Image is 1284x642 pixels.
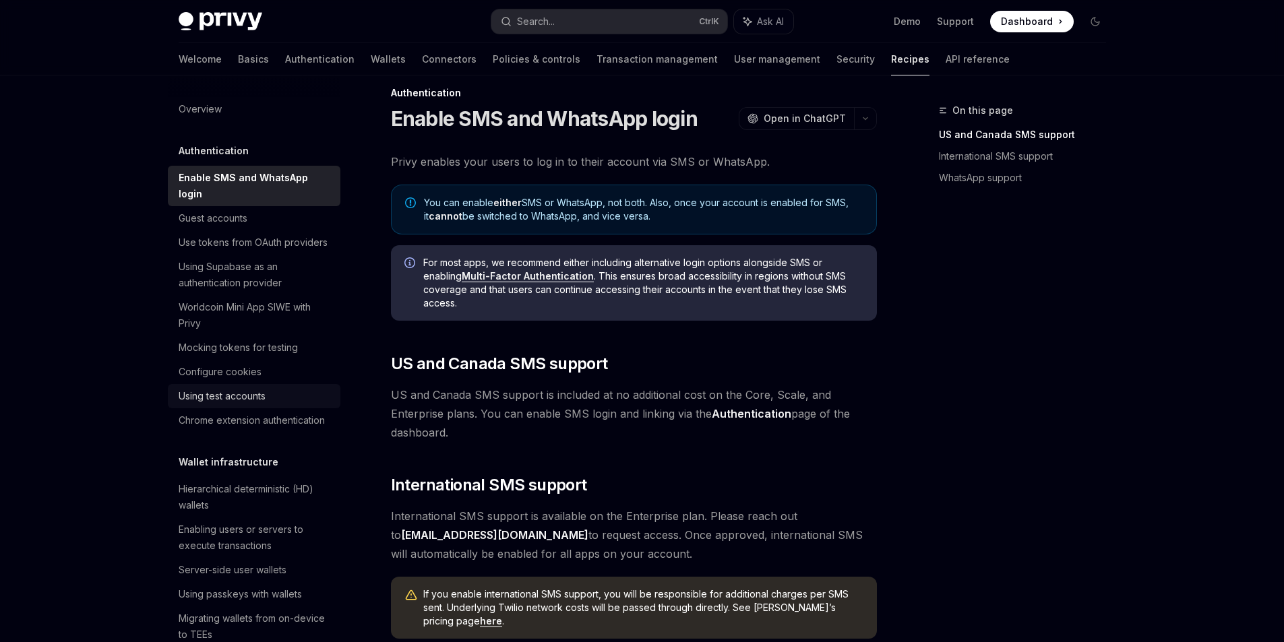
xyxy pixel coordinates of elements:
a: Using test accounts [168,384,340,408]
div: Search... [517,13,555,30]
a: Server-side user wallets [168,558,340,582]
div: Server-side user wallets [179,562,286,578]
div: Hierarchical deterministic (HD) wallets [179,481,332,513]
span: Ctrl K [699,16,719,27]
a: Basics [238,43,269,75]
a: Guest accounts [168,206,340,230]
a: Welcome [179,43,222,75]
a: API reference [946,43,1010,75]
a: Policies & controls [493,43,580,75]
span: International SMS support [391,474,587,496]
div: Mocking tokens for testing [179,340,298,356]
div: Configure cookies [179,364,262,380]
h1: Enable SMS and WhatsApp login [391,106,698,131]
button: Search...CtrlK [491,9,727,34]
a: User management [734,43,820,75]
span: Dashboard [1001,15,1053,28]
a: Transaction management [597,43,718,75]
a: International SMS support [939,146,1117,167]
button: Ask AI [734,9,793,34]
a: Configure cookies [168,360,340,384]
span: You can enable SMS or WhatsApp, not both. Also, once your account is enabled for SMS, it be switc... [424,196,863,223]
div: Worldcoin Mini App SIWE with Privy [179,299,332,331]
svg: Warning [404,589,418,602]
a: here [480,615,502,627]
span: International SMS support is available on the Enterprise plan. Please reach out to to request acc... [391,507,877,563]
strong: Authentication [712,407,791,420]
a: Authentication [285,43,355,75]
a: Using Supabase as an authentication provider [168,255,340,295]
a: Worldcoin Mini App SIWE with Privy [168,295,340,335]
span: On this page [952,102,1013,119]
button: Open in ChatGPT [739,107,854,130]
strong: either [493,197,522,208]
span: US and Canada SMS support is included at no additional cost on the Core, Scale, and Enterprise pl... [391,385,877,442]
a: Chrome extension authentication [168,408,340,432]
span: Ask AI [757,15,784,28]
a: Wallets [371,43,406,75]
svg: Note [405,197,416,208]
div: Enable SMS and WhatsApp login [179,170,332,202]
a: Multi-Factor Authentication [462,270,594,282]
a: Security [836,43,875,75]
svg: Info [404,257,418,271]
span: US and Canada SMS support [391,353,608,375]
h5: Authentication [179,143,249,159]
div: Overview [179,101,222,117]
a: Recipes [891,43,929,75]
a: [EMAIL_ADDRESS][DOMAIN_NAME] [401,528,588,542]
div: Authentication [391,86,877,100]
a: WhatsApp support [939,167,1117,189]
a: US and Canada SMS support [939,124,1117,146]
a: Demo [894,15,921,28]
div: Using test accounts [179,388,266,404]
a: Enable SMS and WhatsApp login [168,166,340,206]
span: Privy enables your users to log in to their account via SMS or WhatsApp. [391,152,877,171]
a: Dashboard [990,11,1074,32]
a: Support [937,15,974,28]
a: Use tokens from OAuth providers [168,230,340,255]
strong: cannot [429,210,462,222]
a: Overview [168,97,340,121]
a: Connectors [422,43,477,75]
div: Using Supabase as an authentication provider [179,259,332,291]
button: Toggle dark mode [1084,11,1106,32]
a: Mocking tokens for testing [168,335,340,360]
div: Using passkeys with wallets [179,586,302,602]
img: dark logo [179,12,262,31]
h5: Wallet infrastructure [179,454,278,470]
a: Enabling users or servers to execute transactions [168,517,340,558]
div: Use tokens from OAuth providers [179,234,328,251]
div: Chrome extension authentication [179,412,325,428]
span: If you enable international SMS support, you will be responsible for additional charges per SMS s... [423,587,863,628]
span: For most apps, we recommend either including alternative login options alongside SMS or enabling ... [423,256,863,310]
a: Using passkeys with wallets [168,582,340,606]
div: Enabling users or servers to execute transactions [179,521,332,554]
div: Guest accounts [179,210,247,226]
a: Hierarchical deterministic (HD) wallets [168,477,340,517]
span: Open in ChatGPT [764,112,846,125]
